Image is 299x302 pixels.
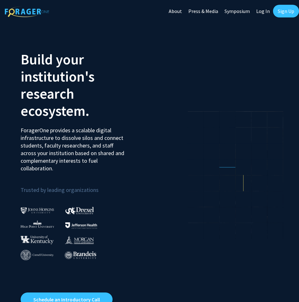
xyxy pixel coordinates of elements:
[21,122,130,172] p: ForagerOne provides a scalable digital infrastructure to dissolve silos and connect students, fac...
[65,222,97,228] img: Thomas Jefferson University
[5,6,49,17] img: ForagerOne Logo
[21,207,54,214] img: Johns Hopkins University
[21,235,54,244] img: University of Kentucky
[21,177,145,195] p: Trusted by leading organizations
[21,250,54,260] img: Cornell University
[65,207,94,214] img: Drexel University
[21,220,54,228] img: High Point University
[21,51,145,119] h2: Build your institution's research ecosystem.
[65,236,94,244] img: Morgan State University
[273,5,299,17] a: Sign Up
[65,251,96,259] img: Brandeis University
